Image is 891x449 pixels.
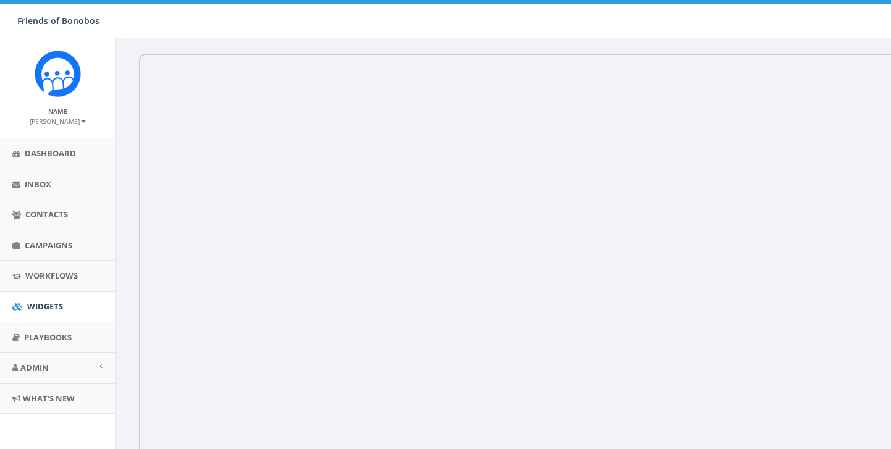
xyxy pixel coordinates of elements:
span: Campaigns [25,240,72,251]
img: Rally_Corp_Icon.png [35,51,81,97]
span: Workflows [25,270,78,281]
span: Contacts [25,209,68,220]
span: Playbooks [24,332,72,343]
small: Name [48,107,67,115]
span: Widgets [27,301,63,312]
span: Dashboard [25,148,76,159]
span: What's New [23,393,75,404]
span: Admin [20,362,49,373]
a: [PERSON_NAME] [30,115,86,126]
span: Inbox [25,178,51,190]
span: Friends of Bonobos [17,15,99,27]
small: [PERSON_NAME] [30,117,86,125]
